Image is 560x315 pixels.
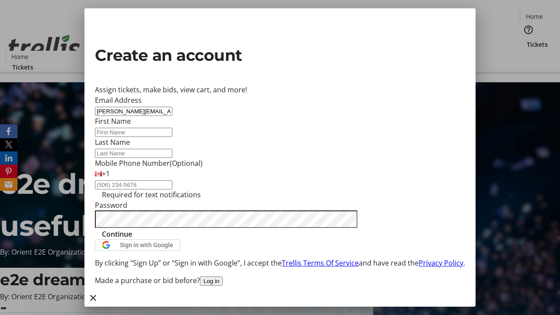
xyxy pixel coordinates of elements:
label: Email Address [95,95,142,105]
label: First Name [95,116,131,126]
input: First Name [95,128,172,137]
div: Assign tickets, make bids, view cart, and more! [95,84,465,95]
a: Trellis Terms Of Service [282,258,359,268]
a: Privacy Policy [419,258,463,268]
span: Continue [102,229,132,239]
label: Mobile Phone Number (Optional) [95,158,203,168]
input: Email Address [95,107,172,116]
input: (506) 234-5678 [95,180,172,189]
tr-hint: Required for text notifications [102,189,201,200]
button: Log in [200,276,223,286]
button: Sign in with Google [95,239,180,251]
button: Close [84,289,102,307]
label: Last Name [95,137,130,147]
div: Made a purchase or bid before? [95,275,465,286]
input: Last Name [95,149,172,158]
span: Sign in with Google [120,241,173,248]
label: Password [95,200,127,210]
p: By clicking “Sign Up” or “Sign in with Google”, I accept the and have read the . [95,258,465,268]
h2: Create an account [95,43,465,67]
button: Continue [95,229,139,239]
